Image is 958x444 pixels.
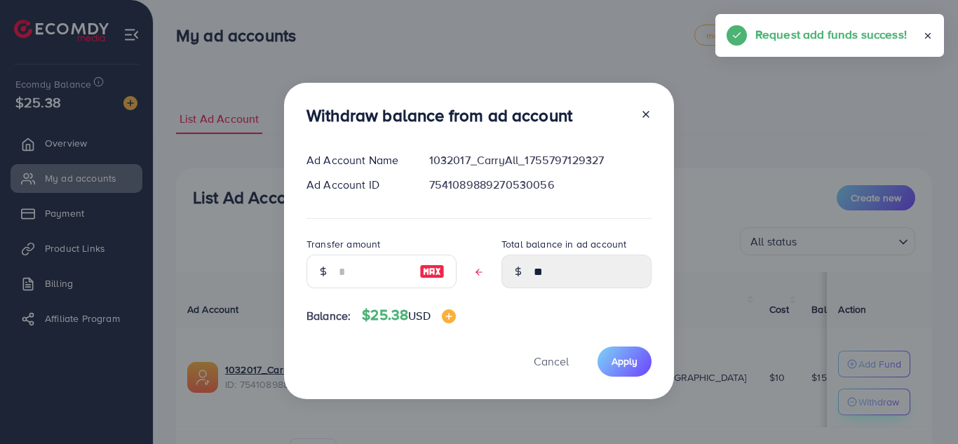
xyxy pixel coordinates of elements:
[295,152,418,168] div: Ad Account Name
[612,354,637,368] span: Apply
[295,177,418,193] div: Ad Account ID
[408,308,430,323] span: USD
[442,309,456,323] img: image
[898,381,947,433] iframe: Chat
[598,347,652,377] button: Apply
[306,308,351,324] span: Balance:
[418,152,663,168] div: 1032017_CarryAll_1755797129327
[516,347,586,377] button: Cancel
[755,25,907,43] h5: Request add funds success!
[362,307,455,324] h4: $25.38
[501,237,626,251] label: Total balance in ad account
[418,177,663,193] div: 7541089889270530056
[306,105,572,126] h3: Withdraw balance from ad account
[534,354,569,369] span: Cancel
[419,263,445,280] img: image
[306,237,380,251] label: Transfer amount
